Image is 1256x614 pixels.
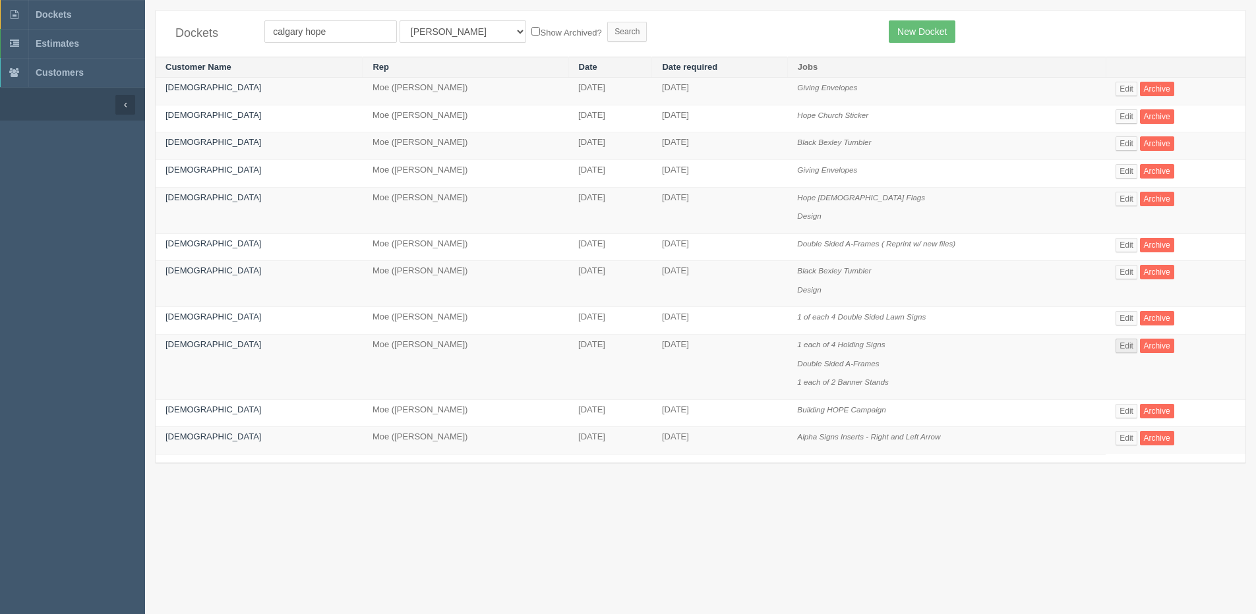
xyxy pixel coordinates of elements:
[165,110,261,120] a: [DEMOGRAPHIC_DATA]
[652,427,787,455] td: [DATE]
[607,22,647,42] input: Search
[579,62,597,72] a: Date
[165,339,261,349] a: [DEMOGRAPHIC_DATA]
[797,138,871,146] i: Black Bexley Tumbler
[165,82,261,92] a: [DEMOGRAPHIC_DATA]
[1140,164,1174,179] a: Archive
[1140,109,1174,124] a: Archive
[1116,431,1137,445] a: Edit
[568,261,652,307] td: [DATE]
[568,132,652,160] td: [DATE]
[363,427,568,455] td: Moe ([PERSON_NAME])
[363,160,568,188] td: Moe ([PERSON_NAME])
[363,187,568,233] td: Moe ([PERSON_NAME])
[1116,265,1137,279] a: Edit
[165,137,261,147] a: [DEMOGRAPHIC_DATA]
[36,9,71,20] span: Dockets
[797,359,879,368] i: Double Sided A-Frames
[1140,136,1174,151] a: Archive
[652,233,787,261] td: [DATE]
[797,432,940,441] i: Alpha Signs Inserts - Right and Left Arrow
[363,261,568,307] td: Moe ([PERSON_NAME])
[373,62,389,72] a: Rep
[1140,404,1174,418] a: Archive
[1140,82,1174,96] a: Archive
[797,111,868,119] i: Hope Church Sticker
[652,399,787,427] td: [DATE]
[165,312,261,321] a: [DEMOGRAPHIC_DATA]
[797,340,885,349] i: 1 each of 4 Holding Signs
[652,160,787,188] td: [DATE]
[1140,192,1174,206] a: Archive
[797,83,857,92] i: Giving Envelopes
[652,105,787,132] td: [DATE]
[652,307,787,335] td: [DATE]
[797,239,955,248] i: Double Sided A-Frames ( Reprint w/ new files)
[165,432,261,441] a: [DEMOGRAPHIC_DATA]
[797,165,857,174] i: Giving Envelopes
[363,78,568,105] td: Moe ([PERSON_NAME])
[797,312,926,321] i: 1 of each 4 Double Sided Lawn Signs
[1116,136,1137,151] a: Edit
[531,24,601,40] label: Show Archived?
[1140,238,1174,252] a: Archive
[531,27,540,36] input: Show Archived?
[36,67,84,78] span: Customers
[662,62,717,72] a: Date required
[652,132,787,160] td: [DATE]
[165,405,261,414] a: [DEMOGRAPHIC_DATA]
[797,266,871,275] i: Black Bexley Tumbler
[363,132,568,160] td: Moe ([PERSON_NAME])
[165,62,231,72] a: Customer Name
[1140,339,1174,353] a: Archive
[797,211,821,220] i: Design
[165,192,261,202] a: [DEMOGRAPHIC_DATA]
[568,233,652,261] td: [DATE]
[1116,164,1137,179] a: Edit
[1116,109,1137,124] a: Edit
[652,261,787,307] td: [DATE]
[165,238,261,248] a: [DEMOGRAPHIC_DATA]
[363,233,568,261] td: Moe ([PERSON_NAME])
[1140,431,1174,445] a: Archive
[1116,238,1137,252] a: Edit
[363,399,568,427] td: Moe ([PERSON_NAME])
[165,165,261,175] a: [DEMOGRAPHIC_DATA]
[568,399,652,427] td: [DATE]
[363,105,568,132] td: Moe ([PERSON_NAME])
[568,78,652,105] td: [DATE]
[797,285,821,294] i: Design
[568,187,652,233] td: [DATE]
[652,187,787,233] td: [DATE]
[363,334,568,399] td: Moe ([PERSON_NAME])
[568,427,652,455] td: [DATE]
[1116,404,1137,418] a: Edit
[1116,192,1137,206] a: Edit
[165,265,261,275] a: [DEMOGRAPHIC_DATA]
[1116,82,1137,96] a: Edit
[797,193,925,202] i: Hope [DEMOGRAPHIC_DATA] Flags
[1140,265,1174,279] a: Archive
[568,160,652,188] td: [DATE]
[1116,339,1137,353] a: Edit
[36,38,79,49] span: Estimates
[568,105,652,132] td: [DATE]
[568,307,652,335] td: [DATE]
[363,307,568,335] td: Moe ([PERSON_NAME])
[797,405,885,414] i: Building HOPE Campaign
[787,57,1106,78] th: Jobs
[652,334,787,399] td: [DATE]
[889,20,955,43] a: New Docket
[652,78,787,105] td: [DATE]
[1116,311,1137,325] a: Edit
[264,20,397,43] input: Customer Name
[568,334,652,399] td: [DATE]
[797,377,888,386] i: 1 each of 2 Banner Stands
[175,27,245,40] h4: Dockets
[1140,311,1174,325] a: Archive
